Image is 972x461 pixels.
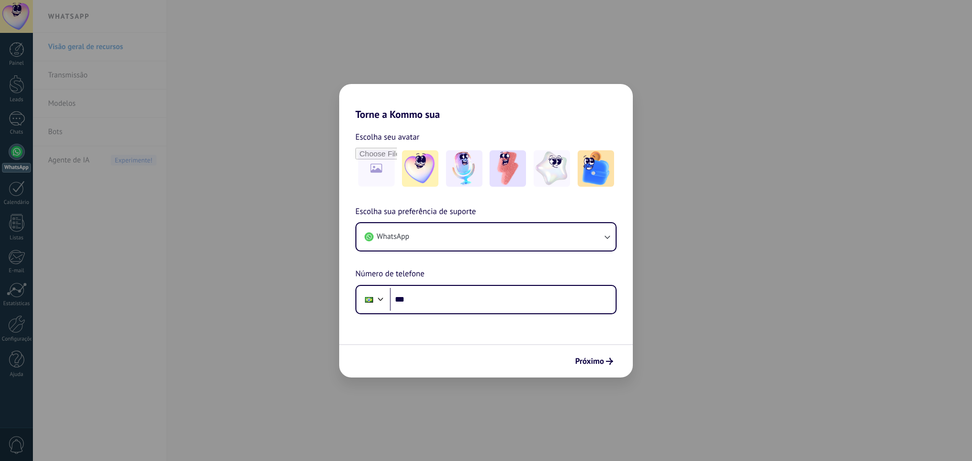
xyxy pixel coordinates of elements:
[377,232,409,242] span: WhatsApp
[571,353,618,370] button: Próximo
[578,150,614,187] img: -5.jpeg
[446,150,482,187] img: -2.jpeg
[575,358,604,365] span: Próximo
[490,150,526,187] img: -3.jpeg
[355,205,476,219] span: Escolha sua preferência de suporte
[355,268,424,281] span: Número de telefone
[356,223,616,250] button: WhatsApp
[534,150,570,187] img: -4.jpeg
[359,289,379,310] div: Brazil: + 55
[402,150,438,187] img: -1.jpeg
[339,84,633,120] h2: Torne a Kommo sua
[355,131,420,144] span: Escolha seu avatar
